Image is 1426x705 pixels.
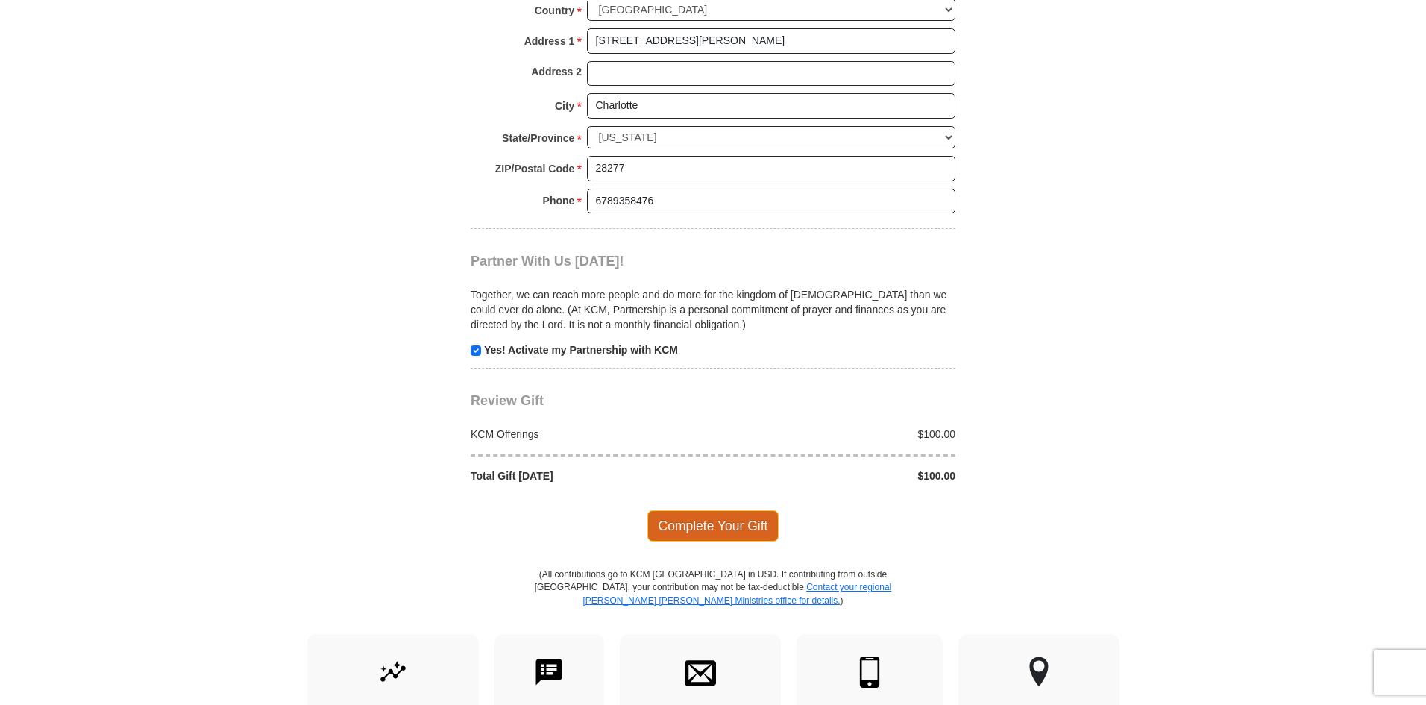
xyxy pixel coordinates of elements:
[463,427,714,442] div: KCM Offerings
[531,61,582,82] strong: Address 2
[713,469,964,483] div: $100.00
[647,510,779,542] span: Complete Your Gift
[463,469,714,483] div: Total Gift [DATE]
[524,31,575,51] strong: Address 1
[854,657,885,688] img: mobile.svg
[1028,657,1049,688] img: other-region
[582,582,891,605] a: Contact your regional [PERSON_NAME] [PERSON_NAME] Ministries office for details.
[377,657,409,688] img: give-by-stock.svg
[555,95,574,116] strong: City
[533,657,565,688] img: text-to-give.svg
[471,287,955,332] p: Together, we can reach more people and do more for the kingdom of [DEMOGRAPHIC_DATA] than we coul...
[534,568,892,633] p: (All contributions go to KCM [GEOGRAPHIC_DATA] in USD. If contributing from outside [GEOGRAPHIC_D...
[471,254,624,269] span: Partner With Us [DATE]!
[502,128,574,148] strong: State/Province
[495,158,575,179] strong: ZIP/Postal Code
[685,657,716,688] img: envelope.svg
[713,427,964,442] div: $100.00
[484,344,678,356] strong: Yes! Activate my Partnership with KCM
[471,393,544,408] span: Review Gift
[543,190,575,211] strong: Phone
